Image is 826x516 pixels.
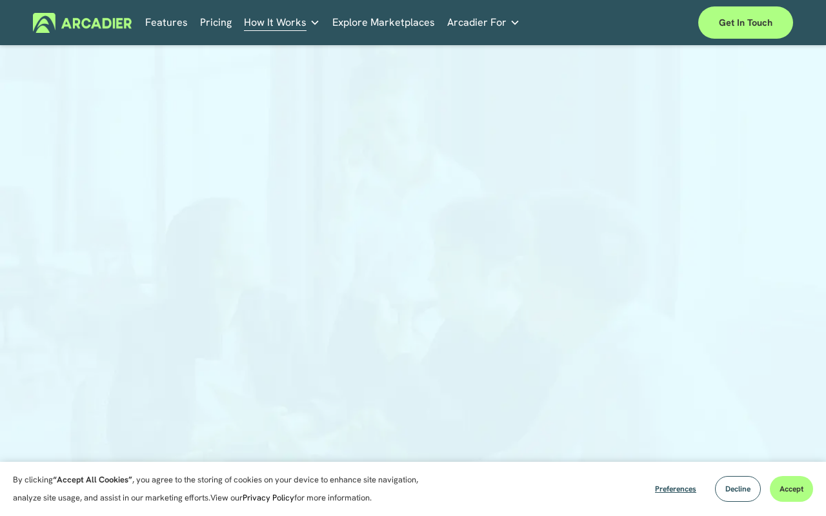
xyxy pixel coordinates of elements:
p: By clicking , you agree to the storing of cookies on your device to enhance site navigation, anal... [13,471,432,507]
a: Pricing [200,13,232,33]
button: Decline [715,476,761,502]
a: Features [145,13,188,33]
button: Accept [770,476,813,502]
span: How It Works [244,14,307,32]
a: folder dropdown [244,13,320,33]
img: Arcadier [33,13,132,33]
a: Privacy Policy [243,492,294,503]
a: folder dropdown [447,13,520,33]
strong: “Accept All Cookies” [53,474,132,485]
span: Arcadier For [447,14,507,32]
a: Explore Marketplaces [332,13,435,33]
span: Accept [780,484,803,494]
span: Decline [725,484,750,494]
span: Preferences [655,484,696,494]
a: Get in touch [698,6,793,39]
button: Preferences [645,476,706,502]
